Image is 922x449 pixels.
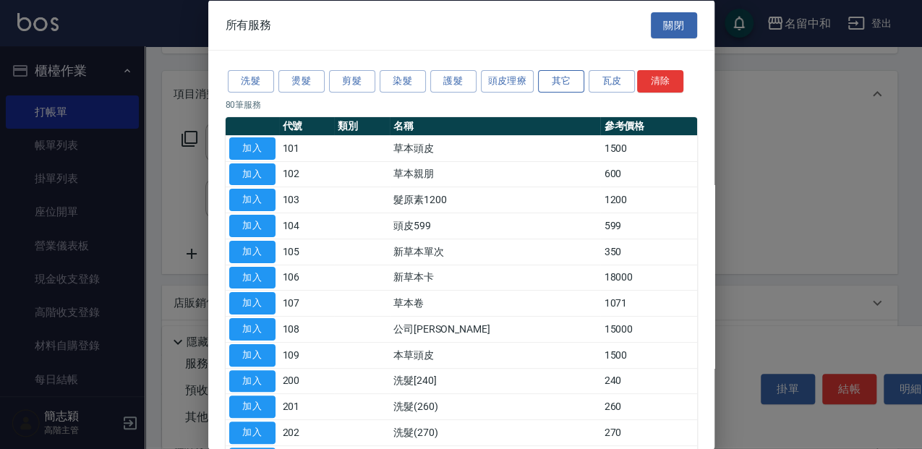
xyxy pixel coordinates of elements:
[229,292,276,315] button: 加入
[390,116,601,135] th: 名稱
[229,266,276,288] button: 加入
[390,316,601,342] td: 公司[PERSON_NAME]
[279,239,335,265] td: 105
[229,395,276,418] button: 加入
[279,161,335,187] td: 102
[279,393,335,419] td: 201
[390,368,601,394] td: 洗髮[240]
[229,240,276,262] button: 加入
[226,17,272,32] span: 所有服務
[226,98,697,111] p: 80 筆服務
[229,215,276,237] button: 加入
[600,213,696,239] td: 599
[390,239,601,265] td: 新草本單次
[600,161,696,187] td: 600
[600,393,696,419] td: 260
[390,290,601,316] td: 草本卷
[229,369,276,392] button: 加入
[278,70,325,93] button: 燙髮
[380,70,426,93] button: 染髮
[390,419,601,445] td: 洗髮(270)
[229,343,276,366] button: 加入
[600,265,696,291] td: 18000
[279,290,335,316] td: 107
[229,189,276,211] button: 加入
[279,213,335,239] td: 104
[334,116,390,135] th: 類別
[279,187,335,213] td: 103
[279,265,335,291] td: 106
[430,70,477,93] button: 護髮
[600,290,696,316] td: 1071
[279,116,335,135] th: 代號
[589,70,635,93] button: 瓦皮
[329,70,375,93] button: 剪髮
[600,419,696,445] td: 270
[600,135,696,161] td: 1500
[390,161,601,187] td: 草本親朋
[229,422,276,444] button: 加入
[390,265,601,291] td: 新草本卡
[481,70,534,93] button: 頭皮理療
[279,368,335,394] td: 200
[279,342,335,368] td: 109
[390,213,601,239] td: 頭皮599
[390,393,601,419] td: 洗髮(260)
[600,368,696,394] td: 240
[600,316,696,342] td: 15000
[229,318,276,341] button: 加入
[229,137,276,159] button: 加入
[229,163,276,185] button: 加入
[228,70,274,93] button: 洗髮
[390,187,601,213] td: 髮原素1200
[279,135,335,161] td: 101
[600,239,696,265] td: 350
[279,419,335,445] td: 202
[390,135,601,161] td: 草本頭皮
[600,116,696,135] th: 參考價格
[600,187,696,213] td: 1200
[637,70,683,93] button: 清除
[600,342,696,368] td: 1500
[279,316,335,342] td: 108
[390,342,601,368] td: 本草頭皮
[651,12,697,38] button: 關閉
[538,70,584,93] button: 其它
